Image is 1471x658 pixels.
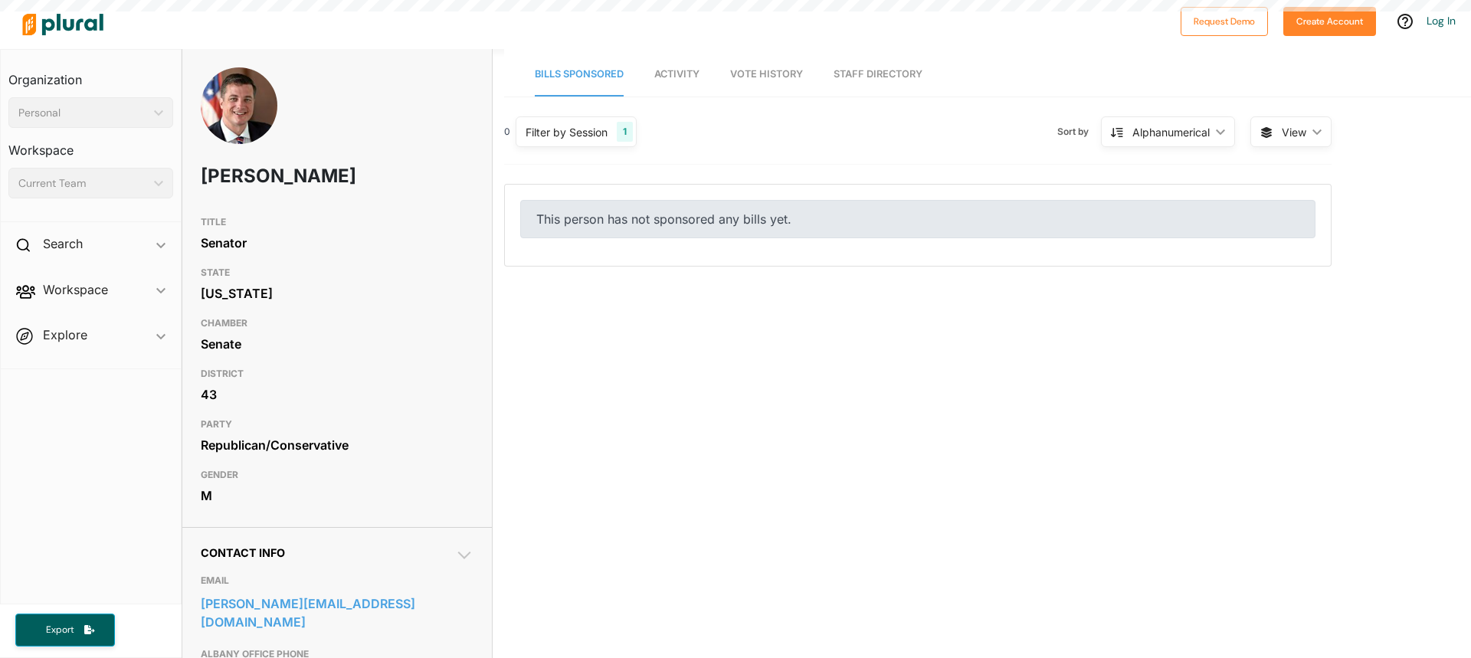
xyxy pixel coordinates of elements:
[201,415,473,434] h3: PARTY
[201,314,473,332] h3: CHAMBER
[201,282,473,305] div: [US_STATE]
[1283,12,1376,28] a: Create Account
[43,235,83,252] h2: Search
[1181,12,1268,28] a: Request Demo
[520,200,1315,238] div: This person has not sponsored any bills yet.
[15,614,115,647] button: Export
[201,213,473,231] h3: TITLE
[730,53,803,97] a: Vote History
[18,175,148,192] div: Current Team
[201,67,277,182] img: Headshot of Jake Ashby
[1427,14,1456,28] a: Log In
[654,68,699,80] span: Activity
[535,53,624,97] a: Bills Sponsored
[1181,7,1268,36] button: Request Demo
[504,125,510,139] div: 0
[617,122,633,142] div: 1
[730,68,803,80] span: Vote History
[1283,7,1376,36] button: Create Account
[201,365,473,383] h3: DISTRICT
[1057,125,1101,139] span: Sort by
[1282,124,1306,140] span: View
[201,592,473,633] a: [PERSON_NAME][EMAIL_ADDRESS][DOMAIN_NAME]
[201,153,364,199] h1: [PERSON_NAME]
[8,57,173,91] h3: Organization
[535,68,624,80] span: Bills Sponsored
[201,571,473,590] h3: EMAIL
[201,546,285,559] span: Contact Info
[18,105,148,121] div: Personal
[201,466,473,484] h3: GENDER
[201,434,473,457] div: Republican/Conservative
[1132,124,1210,140] div: Alphanumerical
[526,124,608,140] div: Filter by Session
[201,484,473,507] div: M
[201,383,473,406] div: 43
[35,624,84,637] span: Export
[834,53,922,97] a: Staff Directory
[201,231,473,254] div: Senator
[201,332,473,355] div: Senate
[8,128,173,162] h3: Workspace
[201,264,473,282] h3: STATE
[654,53,699,97] a: Activity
